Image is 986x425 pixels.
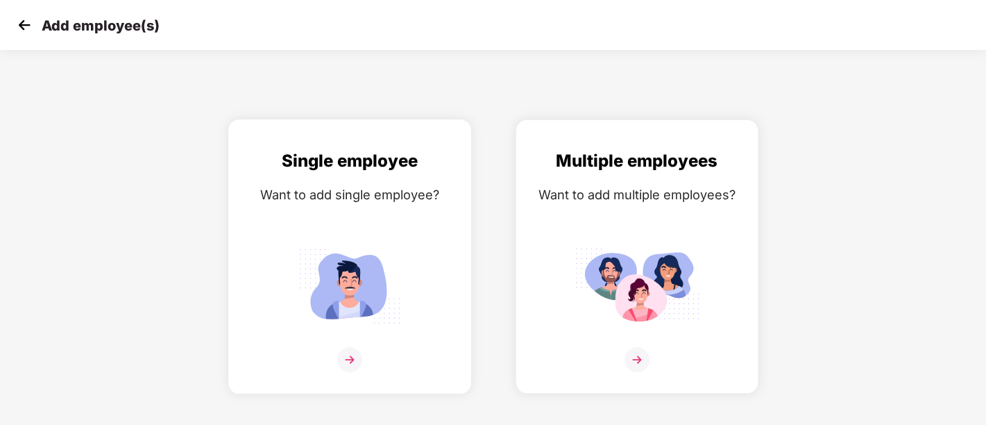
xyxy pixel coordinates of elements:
[337,347,362,372] img: svg+xml;base64,PHN2ZyB4bWxucz0iaHR0cDovL3d3dy53My5vcmcvMjAwMC9zdmciIHdpZHRoPSIzNiIgaGVpZ2h0PSIzNi...
[14,15,35,35] img: svg+xml;base64,PHN2ZyB4bWxucz0iaHR0cDovL3d3dy53My5vcmcvMjAwMC9zdmciIHdpZHRoPSIzMCIgaGVpZ2h0PSIzMC...
[575,242,699,329] img: svg+xml;base64,PHN2ZyB4bWxucz0iaHR0cDovL3d3dy53My5vcmcvMjAwMC9zdmciIGlkPSJNdWx0aXBsZV9lbXBsb3llZS...
[243,148,457,174] div: Single employee
[624,347,649,372] img: svg+xml;base64,PHN2ZyB4bWxucz0iaHR0cDovL3d3dy53My5vcmcvMjAwMC9zdmciIHdpZHRoPSIzNiIgaGVpZ2h0PSIzNi...
[42,17,160,34] p: Add employee(s)
[530,148,744,174] div: Multiple employees
[243,185,457,205] div: Want to add single employee?
[530,185,744,205] div: Want to add multiple employees?
[287,242,412,329] img: svg+xml;base64,PHN2ZyB4bWxucz0iaHR0cDovL3d3dy53My5vcmcvMjAwMC9zdmciIGlkPSJTaW5nbGVfZW1wbG95ZWUiIH...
